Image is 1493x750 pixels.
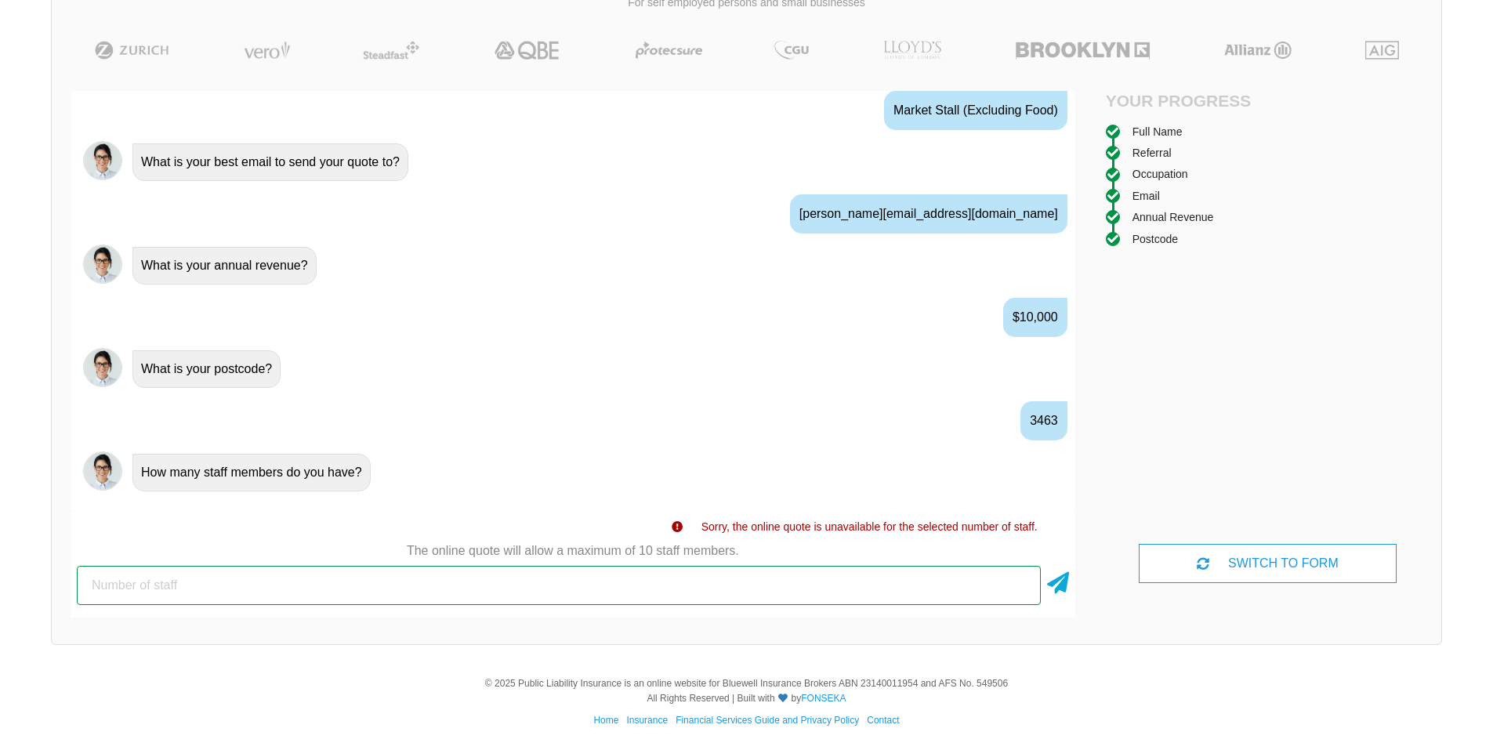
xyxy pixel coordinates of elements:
[132,143,408,181] div: What is your best email to send your quote to?
[83,245,122,284] img: Chatbot | PLI
[701,520,1038,533] span: Sorry, the online quote is unavailable for the selected number of staff.
[132,454,371,491] div: How many staff members do you have?
[77,566,1041,605] input: Number of staff
[801,693,846,704] a: FONSEKA
[1216,41,1299,60] img: Allianz | Public Liability Insurance
[867,715,899,726] a: Contact
[71,542,1075,560] p: The online quote will allow a maximum of 10 staff members.
[1359,41,1405,60] img: AIG | Public Liability Insurance
[626,715,668,726] a: Insurance
[1132,144,1172,161] div: Referral
[88,41,176,60] img: Zurich | Public Liability Insurance
[1139,544,1396,583] div: SWITCH TO FORM
[237,41,297,60] img: Vero | Public Liability Insurance
[593,715,618,726] a: Home
[1132,187,1160,205] div: Email
[676,715,859,726] a: Financial Services Guide and Privacy Policy
[884,91,1067,130] div: Market Stall (Excluding Food)
[132,350,281,388] div: What is your postcode?
[1020,401,1067,440] div: 3463
[83,451,122,491] img: Chatbot | PLI
[132,247,317,284] div: What is your annual revenue?
[357,41,426,60] img: Steadfast | Public Liability Insurance
[790,194,1067,234] div: [PERSON_NAME][EMAIL_ADDRESS][DOMAIN_NAME]
[1132,123,1183,140] div: Full Name
[1132,230,1178,248] div: Postcode
[83,141,122,180] img: Chatbot | PLI
[1009,41,1156,60] img: Brooklyn | Public Liability Insurance
[1132,208,1214,226] div: Annual Revenue
[1003,298,1067,337] div: $10,000
[485,41,570,60] img: QBE | Public Liability Insurance
[768,41,815,60] img: CGU | Public Liability Insurance
[629,41,708,60] img: Protecsure | Public Liability Insurance
[1132,165,1188,183] div: Occupation
[875,41,950,60] img: LLOYD's | Public Liability Insurance
[83,348,122,387] img: Chatbot | PLI
[1106,91,1268,111] h4: Your Progress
